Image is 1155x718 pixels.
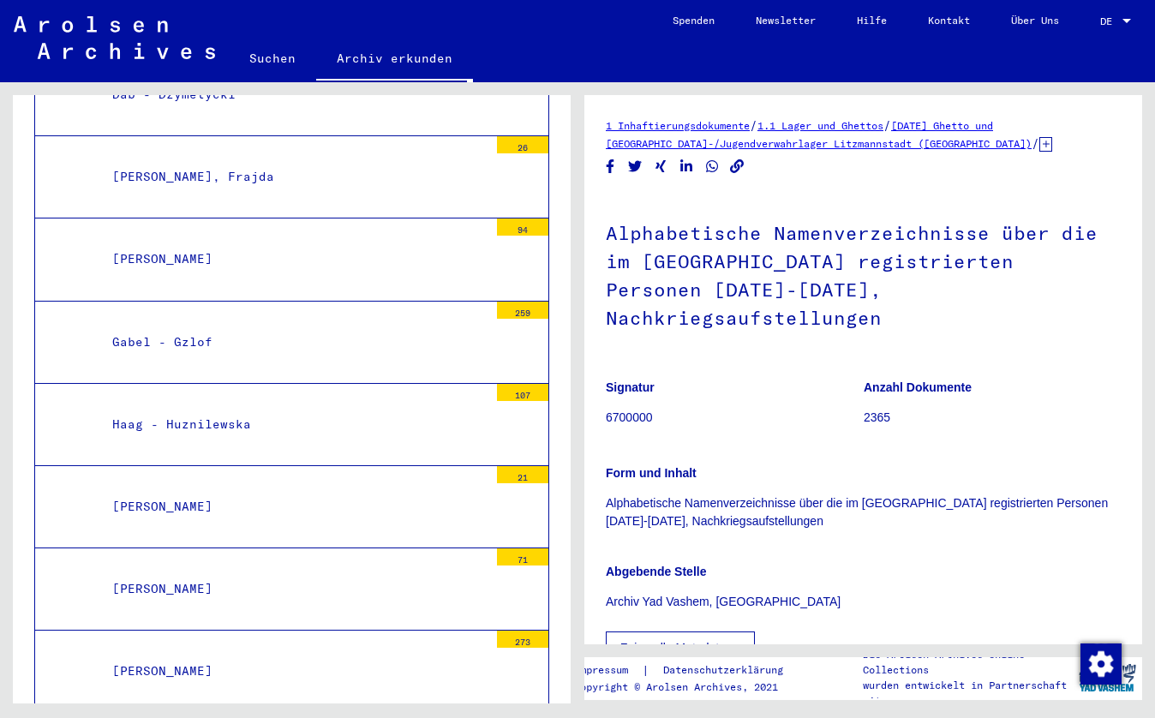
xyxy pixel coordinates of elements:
[574,679,804,695] p: Copyright © Arolsen Archives, 2021
[497,631,548,648] div: 273
[757,119,883,132] a: 1.1 Lager und Ghettos
[1080,643,1121,684] div: Zustimmung ändern
[606,494,1121,530] p: Alphabetische Namenverzeichnisse über die im [GEOGRAPHIC_DATA] registrierten Personen [DATE]-[DAT...
[1032,135,1039,151] span: /
[99,78,488,111] div: Dab - Dzymetycki
[497,384,548,401] div: 107
[99,242,488,276] div: [PERSON_NAME]
[99,408,488,441] div: Haag - Huznilewska
[14,16,215,59] img: Arolsen_neg.svg
[678,156,696,177] button: Share on LinkedIn
[99,326,488,359] div: Gabel - Gzlof
[316,38,473,82] a: Archiv erkunden
[652,156,670,177] button: Share on Xing
[606,194,1121,354] h1: Alphabetische Namenverzeichnisse über die im [GEOGRAPHIC_DATA] registrierten Personen [DATE]-[DAT...
[99,572,488,606] div: [PERSON_NAME]
[497,218,548,236] div: 94
[864,409,1121,427] p: 2365
[606,593,1121,611] p: Archiv Yad Vashem, [GEOGRAPHIC_DATA]
[574,661,804,679] div: |
[606,119,750,132] a: 1 Inhaftierungsdokumente
[99,490,488,524] div: [PERSON_NAME]
[606,466,697,480] b: Form und Inhalt
[606,409,863,427] p: 6700000
[99,655,488,688] div: [PERSON_NAME]
[229,38,316,79] a: Suchen
[497,302,548,319] div: 259
[1080,643,1122,685] img: Zustimmung ändern
[864,380,972,394] b: Anzahl Dokumente
[497,136,548,153] div: 26
[1075,656,1140,699] img: yv_logo.png
[601,156,619,177] button: Share on Facebook
[863,678,1073,709] p: wurden entwickelt in Partnerschaft mit
[703,156,721,177] button: Share on WhatsApp
[574,661,642,679] a: Impressum
[497,466,548,483] div: 21
[863,647,1073,678] p: Die Arolsen Archives Online-Collections
[606,380,655,394] b: Signatur
[750,117,757,133] span: /
[626,156,644,177] button: Share on Twitter
[649,661,804,679] a: Datenschutzerklärung
[606,565,706,578] b: Abgebende Stelle
[99,160,488,194] div: [PERSON_NAME], Frajda
[883,117,891,133] span: /
[497,548,548,565] div: 71
[606,631,755,664] button: Zeige alle Metadaten
[1100,15,1119,27] span: DE
[728,156,746,177] button: Copy link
